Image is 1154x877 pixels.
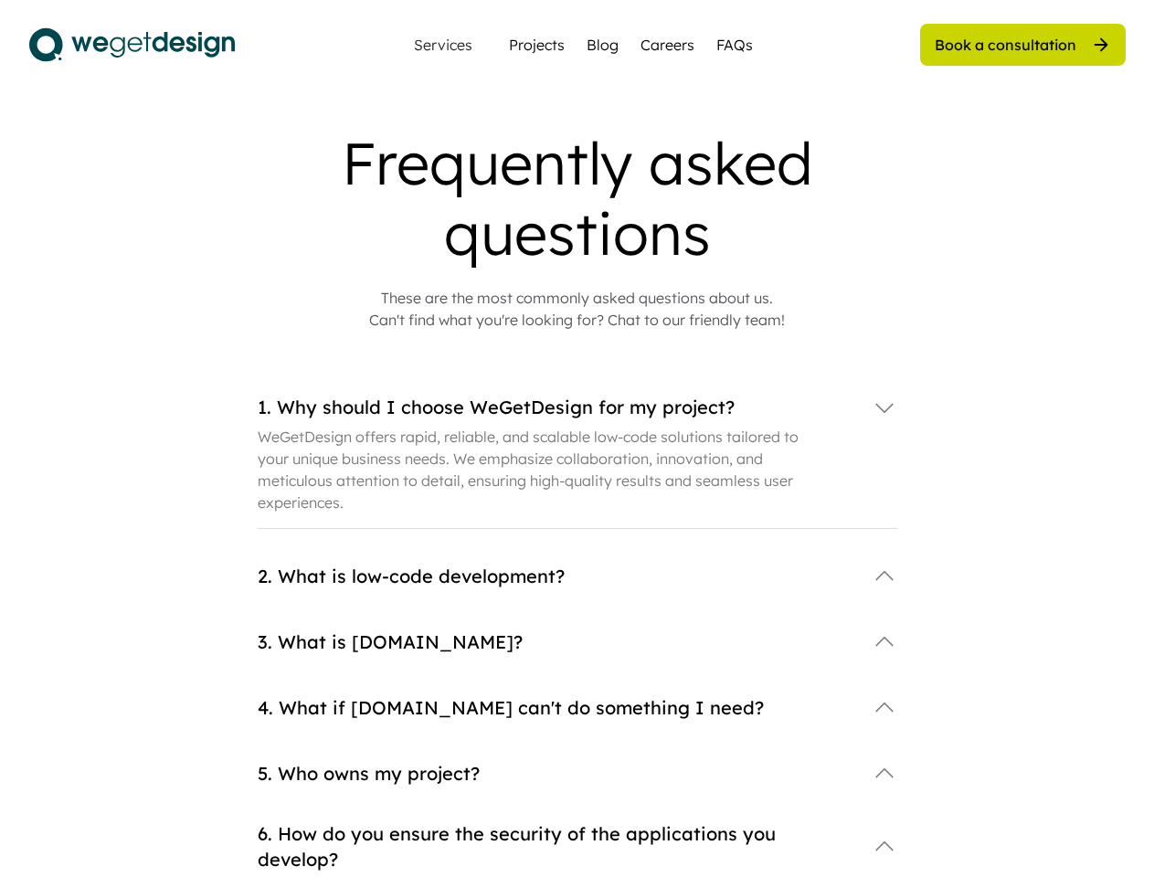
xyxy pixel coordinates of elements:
div: 2. What is low-code development? [258,564,854,589]
div: 5. Who owns my project? [258,761,854,787]
div: WeGetDesign offers rapid, reliable, and scalable low-code solutions tailored to your unique busin... [258,426,806,513]
div: Services [407,37,480,52]
a: Blog [587,34,619,56]
img: logo.svg [29,22,235,68]
div: 6. How do you ensure the security of the applications you develop? [258,821,854,872]
div: 3. What is [DOMAIN_NAME]? [258,629,854,655]
div: Book a consultation [935,35,1076,55]
a: Careers [641,34,694,56]
a: FAQs [716,34,753,56]
div: These are the most commonly asked questions about us. Can't find what you're looking for? Chat to... [369,287,785,331]
div: 1. Why should I choose WeGetDesign for my project? [258,395,854,420]
div: Frequently asked questions [212,128,943,269]
a: Projects [509,34,565,56]
div: 4. What if [DOMAIN_NAME] can't do something I need? [258,695,854,721]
